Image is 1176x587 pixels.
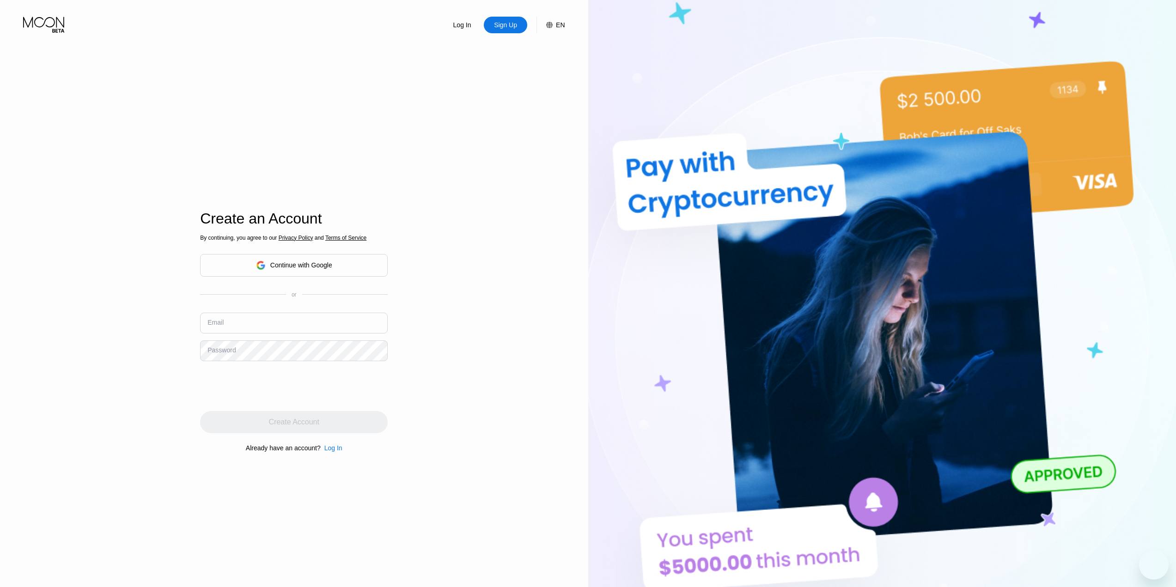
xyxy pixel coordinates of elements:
div: EN [536,17,565,33]
div: Create an Account [200,210,388,227]
div: Already have an account? [246,444,321,452]
div: Continue with Google [270,261,332,269]
iframe: Button to launch messaging window [1139,550,1169,580]
div: Email [207,319,224,326]
div: Log In [324,444,342,452]
div: EN [556,21,565,29]
div: Sign Up [493,20,518,30]
iframe: reCAPTCHA [200,368,341,404]
span: Privacy Policy [279,235,313,241]
span: and [313,235,325,241]
div: Sign Up [484,17,527,33]
div: Continue with Google [200,254,388,277]
span: Terms of Service [325,235,366,241]
div: Log In [440,17,484,33]
div: Password [207,346,236,354]
div: Log In [452,20,472,30]
div: or [292,291,297,298]
div: By continuing, you agree to our [200,235,388,241]
div: Log In [321,444,342,452]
